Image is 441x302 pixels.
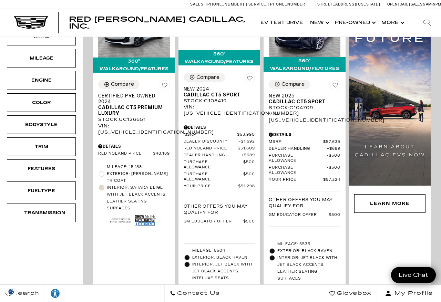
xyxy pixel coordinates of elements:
[184,203,255,216] p: Other Offers You May Qualify For
[196,74,219,81] div: Compare
[238,184,255,189] span: $51,298
[392,289,433,298] span: My Profile
[98,93,170,116] a: Certified Pre-Owned 2024Cadillac CT5 Premium Luxury
[160,80,170,93] button: Save Vehicle
[239,139,255,144] span: $1,692
[269,132,340,138] div: Pricing Details - New 2025 Cadillac CT5 Sport
[329,212,340,218] span: $500
[330,80,340,93] button: Save Vehicle
[327,153,340,164] span: $500
[24,143,59,150] div: Trim
[98,151,170,156] a: Red Noland Price $48,189
[14,16,48,29] img: Cadillac Dark Logo with Cadillac White Text
[327,146,340,152] span: $689
[184,160,255,170] a: Purchase Allowance $500
[243,219,255,224] span: $500
[7,93,76,112] div: ColorColor
[184,184,238,189] span: Your Price
[277,254,340,282] span: Interior: Jet Black with Jet Black Accents, Leather Seating Surfaces
[24,54,59,62] div: Mileage
[175,289,220,298] span: Contact Us
[331,9,378,37] a: Pre-Owned
[178,50,260,65] div: 360° WalkAround/Features
[242,160,255,170] span: $500
[184,98,255,104] div: Stock : C108419
[316,2,380,7] a: [STREET_ADDRESS][US_STATE]
[269,80,310,89] button: Compare Vehicle
[98,80,140,89] button: Compare Vehicle
[24,99,59,106] div: Color
[184,146,255,151] a: Red Noland Price $51,609
[269,165,340,176] a: Purchase Allowance $500
[387,2,410,7] span: Open [DATE]
[98,93,165,105] span: Certified Pre-Owned 2024
[184,132,237,137] span: MSRP
[107,170,170,184] span: Exterior: [PERSON_NAME] Tricoat
[184,124,255,131] div: Pricing Details - New 2024 Cadillac CT5 Sport
[264,57,346,72] div: 360° WalkAround/Features
[153,151,170,156] span: $48,189
[184,219,255,224] a: GM Educator Offer $500
[7,137,76,156] div: TrimTrim
[184,184,255,189] a: Your Price $51,298
[307,9,331,37] a: New
[184,153,255,158] a: Dealer Handling $689
[190,2,246,6] a: Sales: [PHONE_NUMBER]
[7,181,76,200] div: FueltypeFueltype
[184,104,255,116] div: VIN: [US_VEHICLE_IDENTIFICATION_NUMBER]
[184,139,239,144] span: Dealer Discount*
[269,146,340,152] a: Dealer Handling $689
[413,9,441,37] div: Search
[184,86,250,92] span: New 2024
[246,2,309,6] a: Service: [PHONE_NUMBER]
[24,209,59,217] div: Transmission
[269,146,327,152] span: Dealer Handling
[269,139,340,145] a: MSRP $57,635
[98,143,170,149] div: Pricing Details - Certified Pre-Owned 2024 Cadillac CT5 Premium Luxury
[323,139,340,145] span: $57,635
[269,105,340,111] div: Stock : C104709
[269,212,329,218] span: GM Educator Offer
[7,71,76,90] div: EngineEngine
[269,165,327,176] span: Purchase Allowance
[3,288,19,295] section: Click to Open Cookie Consent Modal
[107,184,170,212] span: Interior: Sahara Beige with Jet Black Accents, Leather Seating Surfaces
[411,2,423,7] span: Sales:
[110,216,131,226] img: Cadillac Certified Used Vehicle
[184,247,255,254] li: Mileage: 5504
[24,187,59,195] div: Fueltype
[269,93,340,105] a: New 2025Cadillac CT5 Sport
[45,288,65,299] div: Explore your accessibility options
[370,200,410,207] div: Learn More
[192,261,255,282] span: Interior: Jet Black with Jet Black Accents, Inteluxe Seats
[378,9,407,37] button: More
[269,93,335,99] span: New 2025
[184,172,242,182] span: Purchase Allowance
[164,285,225,302] a: Contact Us
[242,172,255,182] span: $500
[7,204,76,222] div: TransmissionTransmission
[7,49,76,67] div: MileageMileage
[98,116,170,123] div: Stock : UC126651
[268,2,307,7] span: [PHONE_NUMBER]
[269,99,335,105] span: Cadillac CT5 Sport
[391,267,436,283] a: Live Chat
[238,146,255,151] span: $51,609
[184,146,238,151] span: Red Noland Price
[269,153,327,164] span: Purchase Allowance
[184,139,255,144] a: Dealer Discount* $1,692
[98,164,170,170] li: Mileage: 15,158
[184,92,250,98] span: Cadillac CT5 Sport
[98,123,170,135] div: VIN: [US_VEHICLE_IDENTIFICATION_NUMBER]
[206,2,244,7] span: [PHONE_NUMBER]
[184,153,242,158] span: Dealer Handling
[98,105,165,116] span: Cadillac CT5 Premium Luxury
[24,76,59,84] div: Engine
[269,139,323,145] span: MSRP
[269,241,340,248] li: Mileage: 5535
[324,285,377,302] a: Glovebox
[190,2,205,7] span: Sales:
[69,16,250,30] a: Red [PERSON_NAME] Cadillac, Inc.
[248,2,267,7] span: Service:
